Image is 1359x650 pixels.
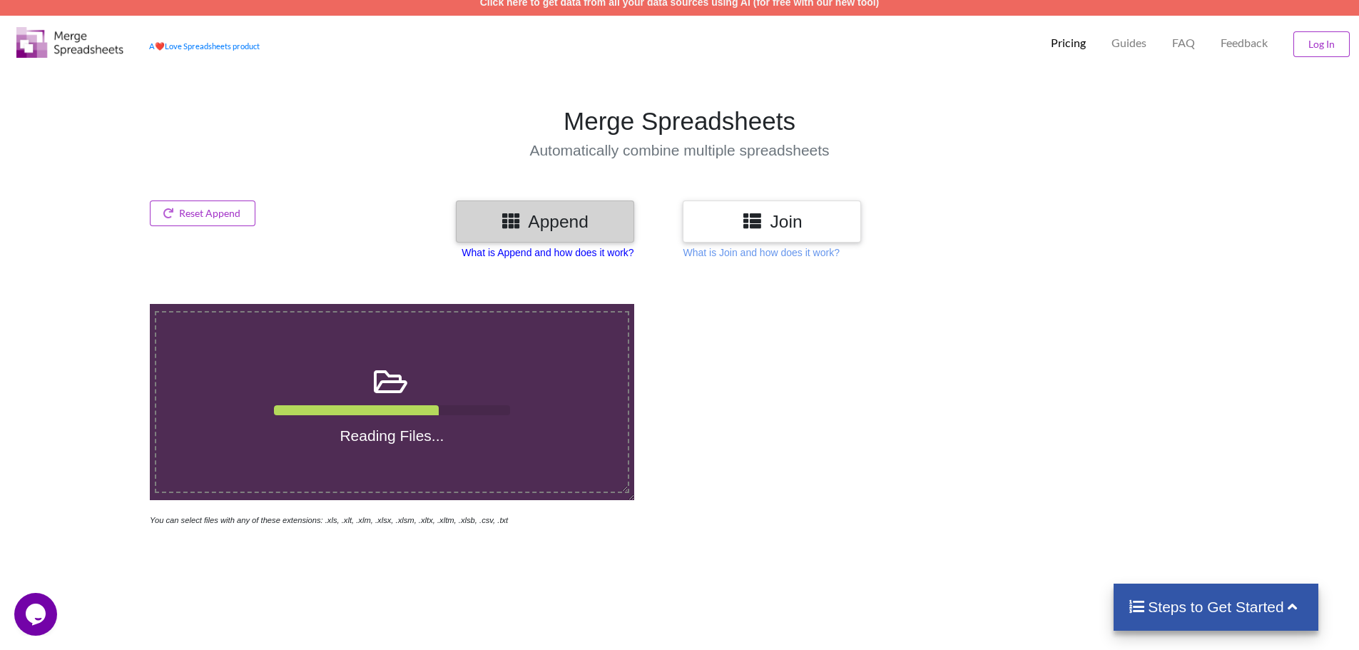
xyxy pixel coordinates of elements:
[1128,598,1304,616] h4: Steps to Get Started
[155,41,165,51] span: heart
[150,200,255,226] button: Reset Append
[150,516,508,524] i: You can select files with any of these extensions: .xls, .xlt, .xlm, .xlsx, .xlsm, .xltx, .xltm, ...
[693,211,850,232] h3: Join
[14,593,60,636] iframe: chat widget
[149,41,260,51] a: AheartLove Spreadsheets product
[1172,36,1195,51] p: FAQ
[16,27,123,58] img: Logo.png
[156,427,628,445] h4: Reading Files...
[467,211,623,232] h3: Append
[462,245,633,260] p: What is Append and how does it work?
[1111,36,1146,51] p: Guides
[1051,36,1086,51] p: Pricing
[1293,31,1350,57] button: Log In
[683,245,839,260] p: What is Join and how does it work?
[1221,37,1268,49] span: Feedback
